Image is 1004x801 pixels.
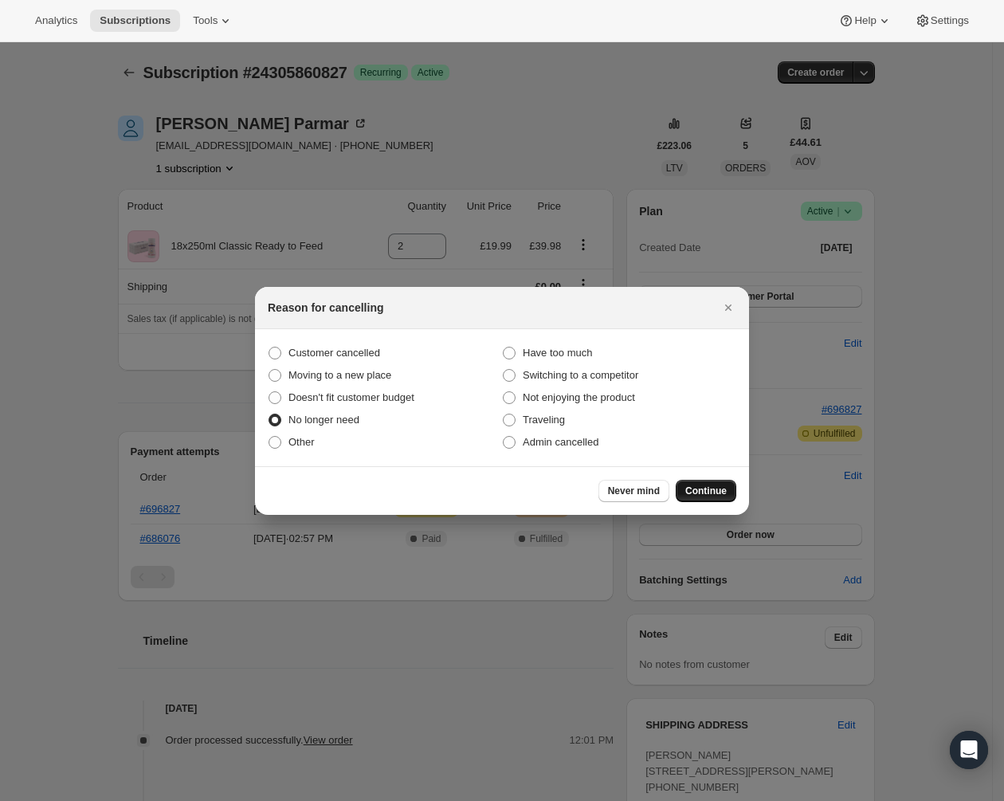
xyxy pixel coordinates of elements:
[685,485,727,497] span: Continue
[523,436,598,448] span: Admin cancelled
[25,10,87,32] button: Analytics
[717,296,739,319] button: Close
[523,347,592,359] span: Have too much
[183,10,243,32] button: Tools
[288,414,359,426] span: No longer need
[288,347,380,359] span: Customer cancelled
[288,369,391,381] span: Moving to a new place
[90,10,180,32] button: Subscriptions
[676,480,736,502] button: Continue
[905,10,979,32] button: Settings
[598,480,669,502] button: Never mind
[100,14,171,27] span: Subscriptions
[523,369,638,381] span: Switching to a competitor
[931,14,969,27] span: Settings
[523,391,635,403] span: Not enjoying the product
[829,10,901,32] button: Help
[288,436,315,448] span: Other
[854,14,876,27] span: Help
[288,391,414,403] span: Doesn't fit customer budget
[608,485,660,497] span: Never mind
[35,14,77,27] span: Analytics
[523,414,565,426] span: Traveling
[268,300,383,316] h2: Reason for cancelling
[950,731,988,769] div: Open Intercom Messenger
[193,14,218,27] span: Tools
